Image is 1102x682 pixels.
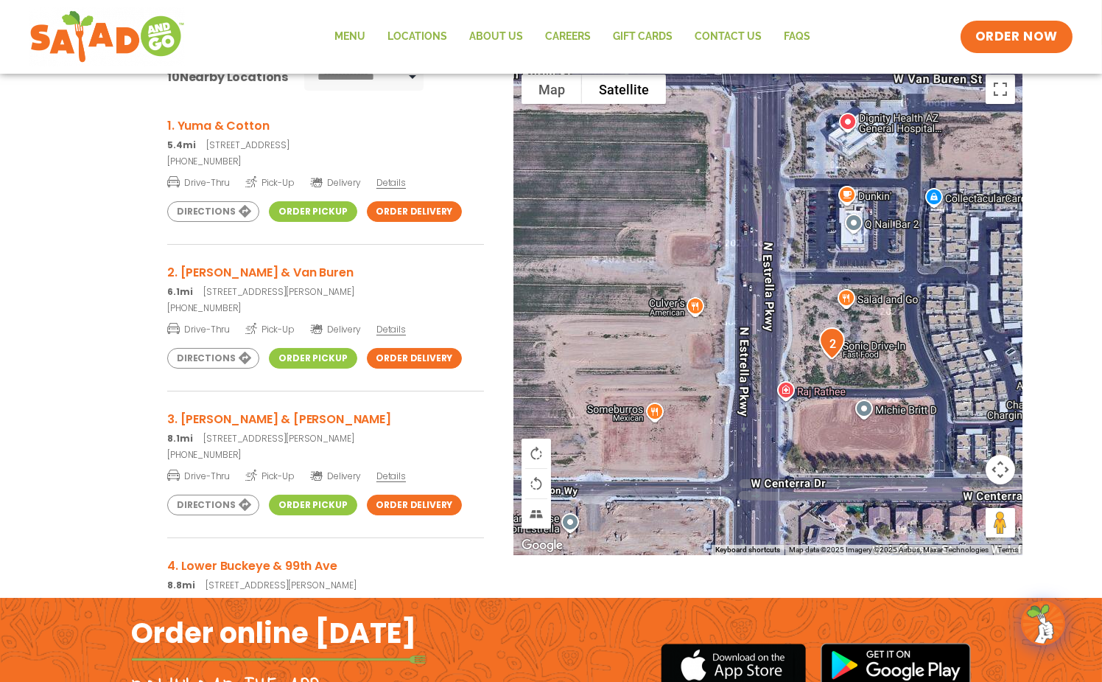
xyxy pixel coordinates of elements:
a: Directions [167,348,259,369]
button: Rotate map counterclockwise [522,469,551,498]
a: Directions [167,495,259,515]
a: 1. Yuma & Cotton 5.4mi[STREET_ADDRESS] [167,116,484,152]
a: Order Pickup [269,348,357,369]
button: Rotate map clockwise [522,439,551,468]
button: Show satellite imagery [582,74,666,104]
a: [PHONE_NUMBER] [167,448,484,462]
img: fork [131,655,426,664]
p: [STREET_ADDRESS][PERSON_NAME] [167,432,484,445]
h3: 1. Yuma & Cotton [167,116,484,135]
a: Order Pickup [269,201,357,222]
span: Delivery [310,470,361,483]
a: Drive-Thru Pick-Up Delivery Details [167,318,484,336]
a: Order Delivery [367,495,463,515]
span: Pick-Up [245,175,295,189]
a: Directions [167,201,259,222]
span: Map data ©2025 Imagery ©2025 Airbus, Maxar Technologies [789,546,989,554]
button: Tilt map [522,499,551,529]
a: Drive-Thru Pick-Up Delivery Details [167,171,484,189]
img: Google [518,536,566,555]
img: new-SAG-logo-768×292 [29,7,185,66]
a: [PHONE_NUMBER] [167,302,484,315]
a: Open this area in Google Maps (opens a new window) [518,536,566,555]
h3: 4. Lower Buckeye & 99th Ave [167,557,484,575]
a: Order Delivery [367,201,463,222]
a: Menu [323,20,376,54]
button: Map camera controls [986,455,1015,484]
span: Drive-Thru [167,468,230,483]
img: wpChatIcon [1022,602,1064,644]
p: [STREET_ADDRESS][PERSON_NAME] [167,579,484,592]
strong: 5.4mi [167,139,195,151]
span: Details [376,323,406,335]
nav: Menu [323,20,821,54]
button: Keyboard shortcuts [715,545,780,555]
span: Delivery [310,323,361,336]
button: Toggle fullscreen view [986,74,1015,104]
a: Order Delivery [367,348,463,369]
a: FAQs [773,20,821,54]
a: Careers [534,20,602,54]
span: Details [376,470,406,482]
h3: 3. [PERSON_NAME] & [PERSON_NAME] [167,410,484,428]
a: Drive-Thru Pick-Up Delivery Details [167,464,484,483]
span: Drive-Thru [167,175,230,189]
a: ORDER NOW [961,21,1073,53]
a: Order Pickup [269,495,357,515]
span: 10 [167,69,180,86]
h2: Order online [DATE] [131,615,416,651]
div: 2 [813,321,851,365]
span: Delivery [310,176,361,189]
span: Details [376,176,406,189]
strong: 6.1mi [167,285,192,298]
a: [PHONE_NUMBER] [167,155,484,168]
button: Show street map [522,74,582,104]
button: Drag Pegman onto the map to open Street View [986,508,1015,537]
span: Pick-Up [245,468,295,483]
a: Contact Us [684,20,773,54]
span: Pick-Up [245,321,295,336]
a: GIFT CARDS [602,20,684,54]
p: [STREET_ADDRESS] [167,139,484,152]
span: Drive-Thru [167,321,230,336]
a: 3. [PERSON_NAME] & [PERSON_NAME] 8.1mi[STREET_ADDRESS][PERSON_NAME] [167,410,484,445]
a: About Us [458,20,534,54]
strong: 8.1mi [167,432,192,445]
a: 4. Lower Buckeye & 99th Ave 8.8mi[STREET_ADDRESS][PERSON_NAME] [167,557,484,592]
a: Terms (opens in new tab) [997,546,1018,554]
p: [STREET_ADDRESS][PERSON_NAME] [167,285,484,299]
span: ORDER NOW [975,28,1058,46]
a: 2. [PERSON_NAME] & Van Buren 6.1mi[STREET_ADDRESS][PERSON_NAME] [167,263,484,299]
h3: 2. [PERSON_NAME] & Van Buren [167,263,484,282]
strong: 8.8mi [167,579,194,591]
div: Nearby Locations [167,68,288,86]
a: Locations [376,20,458,54]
